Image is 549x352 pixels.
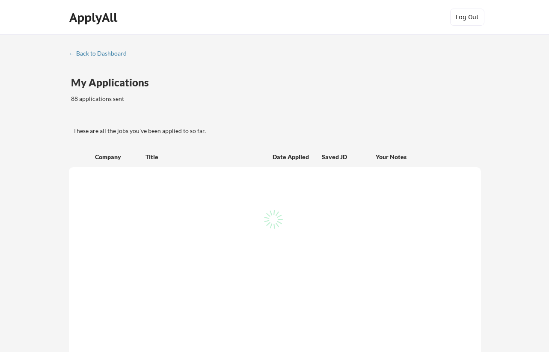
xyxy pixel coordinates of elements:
[71,95,237,103] div: 88 applications sent
[71,77,156,88] div: My Applications
[69,50,133,59] a: ← Back to Dashboard
[95,153,138,161] div: Company
[322,149,376,164] div: Saved JD
[73,127,481,135] div: These are all the jobs you've been applied to so far.
[69,50,133,56] div: ← Back to Dashboard
[133,110,196,119] div: These are job applications we think you'd be a good fit for, but couldn't apply you to automatica...
[69,10,120,25] div: ApplyAll
[71,110,127,119] div: These are all the jobs you've been applied to so far.
[145,153,264,161] div: Title
[376,153,473,161] div: Your Notes
[273,153,310,161] div: Date Applied
[450,9,484,26] button: Log Out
